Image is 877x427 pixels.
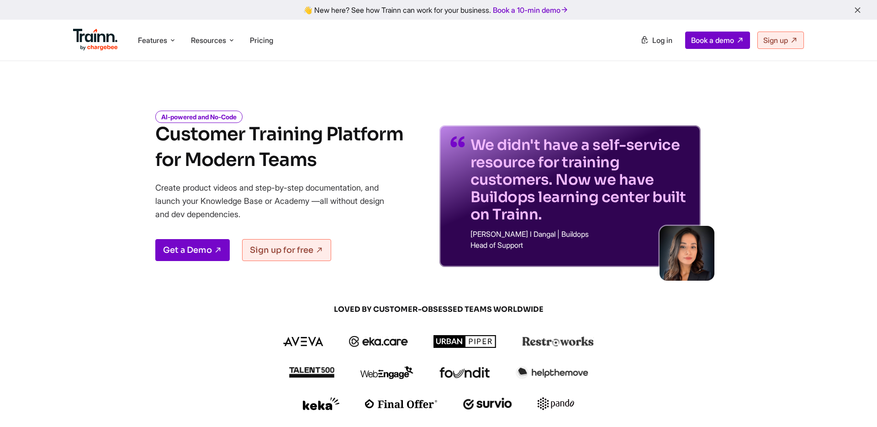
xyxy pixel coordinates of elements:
img: talent500 logo [289,367,334,378]
span: Log in [652,36,672,45]
img: restroworks logo [522,336,594,347]
a: Sign up [757,32,804,49]
img: aveva logo [283,337,323,346]
img: urbanpiper logo [433,335,497,348]
span: Features [138,35,167,45]
p: Head of Support [470,241,690,249]
span: Book a demo [691,36,734,45]
img: Trainn Logo [73,29,118,51]
img: helpthemove logo [516,366,588,379]
a: Get a Demo [155,239,230,261]
i: AI-powered and No-Code [155,111,243,123]
span: Resources [191,35,226,45]
img: quotes-purple.41a7099.svg [450,136,465,147]
a: Book a demo [685,32,750,49]
a: Sign up for free [242,239,331,261]
a: Log in [635,32,678,48]
img: finaloffer logo [365,399,438,408]
span: Sign up [763,36,788,45]
a: Book a 10-min demo [491,4,571,16]
p: Create product videos and step-by-step documentation, and launch your Knowledge Base or Academy —... [155,181,397,221]
p: We didn't have a self-service resource for training customers. Now we have Buildops learning cent... [470,136,690,223]
img: pando logo [538,397,574,410]
a: Pricing [250,36,273,45]
img: foundit logo [439,367,490,378]
img: keka logo [303,397,339,410]
img: sabina-buildops.d2e8138.png [660,226,714,281]
img: webengage logo [360,366,413,379]
span: LOVED BY CUSTOMER-OBSESSED TEAMS WORLDWIDE [219,304,658,315]
img: ekacare logo [349,336,408,347]
h1: Customer Training Platform for Modern Teams [155,122,403,173]
p: [PERSON_NAME] I Dangal | Buildops [470,230,690,238]
div: 👋 New here? See how Trainn can work for your business. [5,5,872,14]
img: survio logo [463,398,512,410]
